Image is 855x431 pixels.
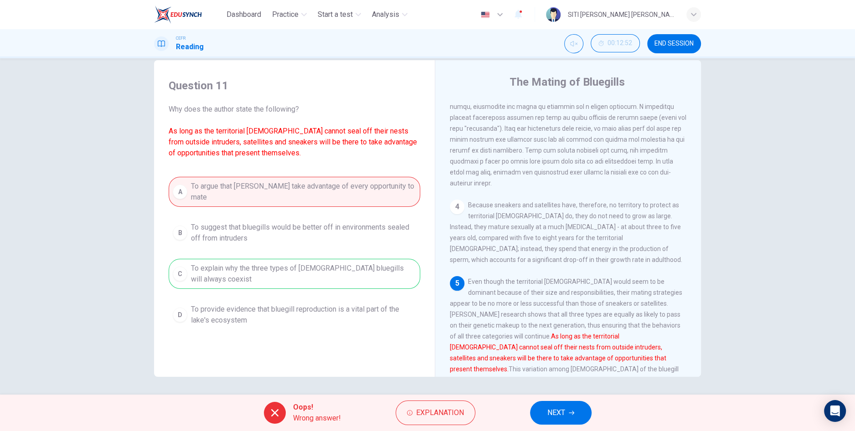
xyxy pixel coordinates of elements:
button: Analysis [368,6,411,23]
img: EduSynch logo [154,5,202,24]
div: Unmute [564,34,583,53]
span: Why does the author state the following? [169,104,420,159]
a: EduSynch logo [154,5,223,24]
span: Dashboard [227,9,261,20]
div: SITI [PERSON_NAME] [PERSON_NAME] [568,9,675,20]
button: NEXT [530,401,592,425]
span: Start a test [318,9,353,20]
span: Because sneakers and satellites have, therefore, no territory to protect as territorial [DEMOGRAP... [450,201,682,263]
span: CEFR [176,35,185,41]
button: Dashboard [223,6,265,23]
span: NEXT [547,406,565,419]
span: Even though the territorial [DEMOGRAPHIC_DATA] would seem to be dominant because of their size an... [450,278,682,405]
font: As long as the territorial [DEMOGRAPHIC_DATA] cannot seal off their nests from outside intruders,... [450,333,666,373]
button: 00:12:52 [591,34,640,52]
span: Practice [272,9,299,20]
span: 00:12:52 [608,40,632,47]
img: Profile picture [546,7,561,22]
font: As long as the territorial [DEMOGRAPHIC_DATA] cannot seal off their nests from outside intruders,... [169,127,417,157]
button: END SESSION [647,34,701,53]
h1: Reading [176,41,204,52]
img: en [479,11,491,18]
h4: The Mating of Bluegills [510,75,625,89]
span: Oops! [293,402,341,413]
span: Analysis [372,9,399,20]
div: Open Intercom Messenger [824,400,846,422]
span: END SESSION [654,40,694,47]
button: Explanation [396,400,475,425]
button: Start a test [314,6,365,23]
h4: Question 11 [169,78,420,93]
span: Wrong answer! [293,413,341,424]
div: Hide [591,34,640,53]
div: 4 [450,200,464,214]
div: 5 [450,276,464,291]
span: Explanation [416,406,464,419]
button: Practice [268,6,310,23]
